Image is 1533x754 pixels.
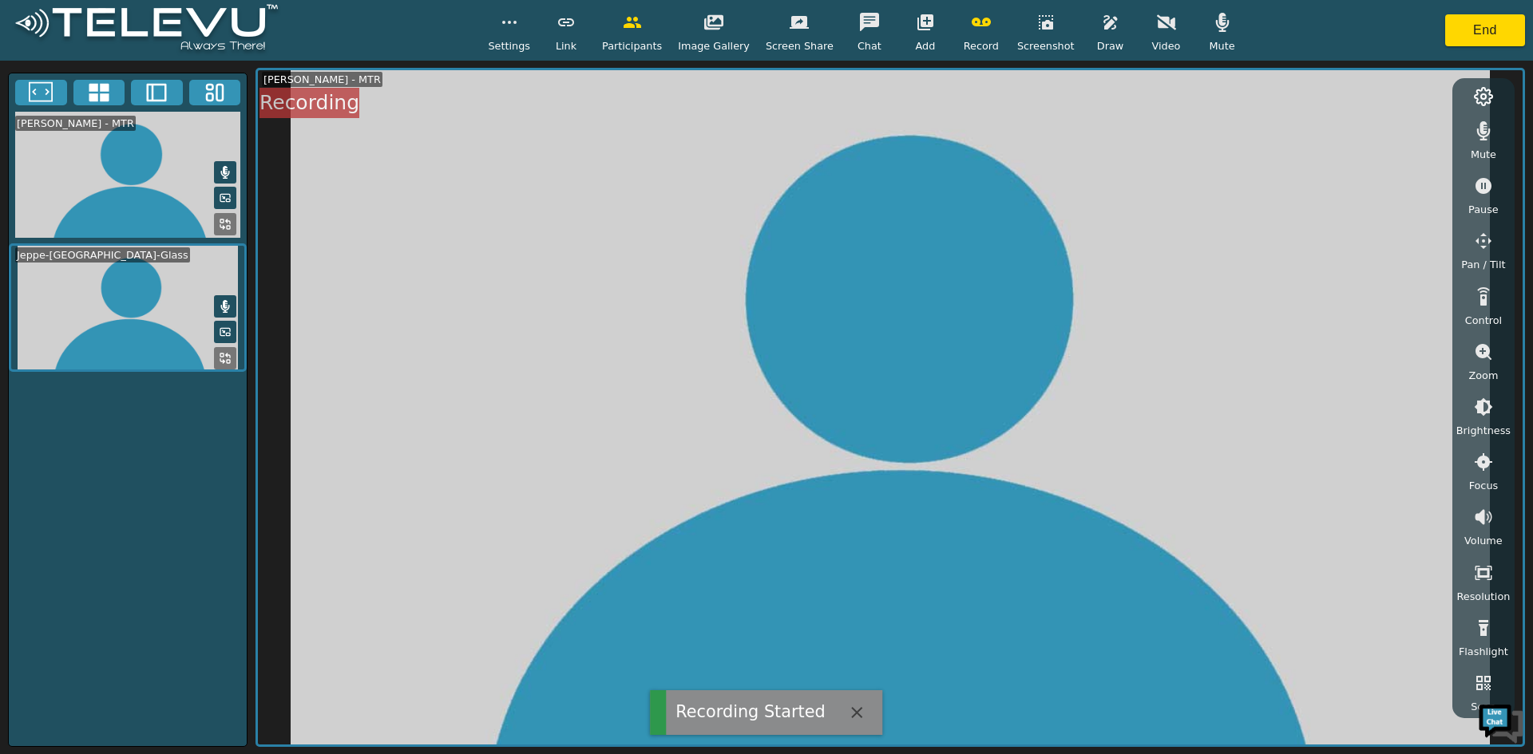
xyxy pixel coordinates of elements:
[214,161,236,184] button: Mute
[916,38,936,53] span: Add
[15,116,136,131] div: [PERSON_NAME] - MTR
[1209,38,1234,53] span: Mute
[1471,147,1496,162] span: Mute
[189,80,241,105] button: Three Window Medium
[602,38,662,53] span: Participants
[73,80,125,105] button: 4x4
[1468,368,1498,383] span: Zoom
[1465,313,1502,328] span: Control
[1461,257,1505,272] span: Pan / Tilt
[678,38,750,53] span: Image Gallery
[964,38,999,53] span: Record
[1469,478,1499,493] span: Focus
[262,72,382,87] div: [PERSON_NAME] - MTR
[1459,644,1508,659] span: Flashlight
[1456,423,1511,438] span: Brightness
[15,80,67,105] button: Fullscreen
[15,247,190,263] div: Jeppe-[GEOGRAPHIC_DATA]-Glass
[1471,699,1495,714] span: Scan
[556,38,576,53] span: Link
[1468,202,1499,217] span: Pause
[27,74,67,114] img: d_736959983_company_1615157101543_736959983
[1477,698,1525,746] img: Chat Widget
[214,295,236,318] button: Mute
[1097,38,1123,53] span: Draw
[259,88,359,118] div: Recording
[1445,14,1525,46] button: End
[766,38,834,53] span: Screen Share
[1456,589,1510,604] span: Resolution
[214,321,236,343] button: Picture in Picture
[8,436,304,491] textarea: Type your message and hit 'Enter'
[214,187,236,209] button: Picture in Picture
[675,700,825,724] div: Recording Started
[858,38,881,53] span: Chat
[131,80,183,105] button: Two Window Medium
[262,8,300,46] div: Minimize live chat window
[1464,533,1503,548] span: Volume
[93,201,220,362] span: We're online!
[1152,38,1181,53] span: Video
[83,84,268,105] div: Chat with us now
[488,38,530,53] span: Settings
[1017,38,1075,53] span: Screenshot
[214,213,236,235] button: Replace Feed
[214,347,236,369] button: Replace Feed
